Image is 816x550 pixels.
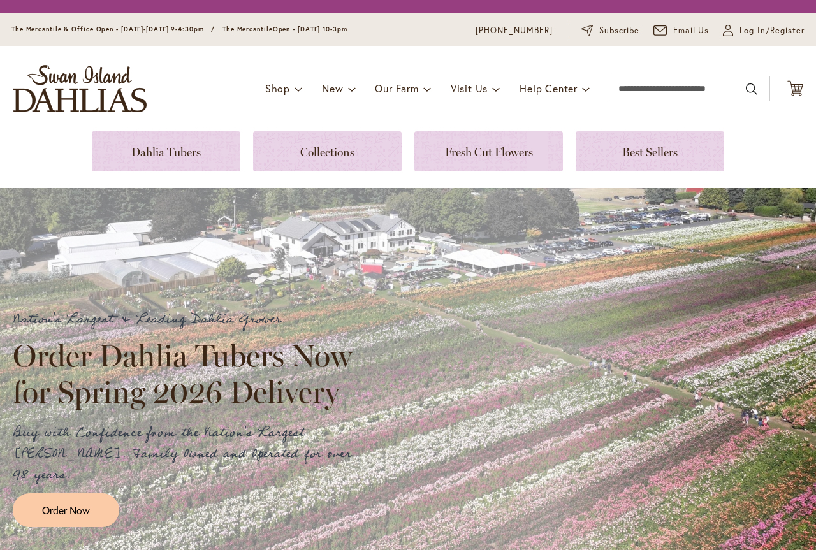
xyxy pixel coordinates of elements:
span: Email Us [673,24,710,37]
p: Buy with Confidence from the Nation's Largest [PERSON_NAME]. Family Owned and Operated for over 9... [13,423,363,486]
span: Shop [265,82,290,95]
a: [PHONE_NUMBER] [476,24,553,37]
h2: Order Dahlia Tubers Now for Spring 2026 Delivery [13,338,363,409]
span: The Mercantile & Office Open - [DATE]-[DATE] 9-4:30pm / The Mercantile [11,25,273,33]
button: Search [746,79,757,99]
span: Subscribe [599,24,639,37]
a: Order Now [13,493,119,527]
span: Open - [DATE] 10-3pm [273,25,347,33]
span: Help Center [520,82,578,95]
span: Order Now [42,503,90,517]
a: Log In/Register [723,24,805,37]
span: Our Farm [375,82,418,95]
a: Subscribe [581,24,639,37]
span: Log In/Register [739,24,805,37]
a: Email Us [653,24,710,37]
span: Visit Us [451,82,488,95]
a: store logo [13,65,147,112]
span: New [322,82,343,95]
p: Nation's Largest & Leading Dahlia Grower [13,309,363,330]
